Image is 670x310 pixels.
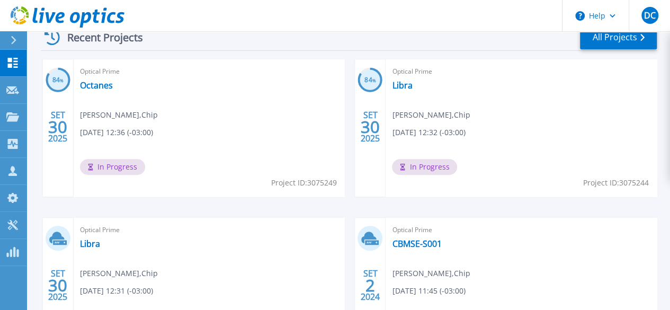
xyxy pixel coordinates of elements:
[48,281,67,290] span: 30
[80,159,145,175] span: In Progress
[80,224,338,236] span: Optical Prime
[60,77,64,83] span: %
[46,74,70,86] h3: 84
[392,80,412,91] a: Libra
[80,127,153,138] span: [DATE] 12:36 (-03:00)
[392,224,650,236] span: Optical Prime
[80,80,113,91] a: Octanes
[360,108,380,146] div: SET 2025
[48,266,68,305] div: SET 2025
[48,108,68,146] div: SET 2025
[80,238,100,249] a: Libra
[392,66,650,77] span: Optical Prime
[580,25,657,49] a: All Projects
[392,238,441,249] a: CBMSE-S001
[392,268,470,279] span: [PERSON_NAME] , Chip
[644,11,655,20] span: DC
[80,66,338,77] span: Optical Prime
[392,285,465,297] span: [DATE] 11:45 (-03:00)
[80,285,153,297] span: [DATE] 12:31 (-03:00)
[392,127,465,138] span: [DATE] 12:32 (-03:00)
[372,77,376,83] span: %
[80,268,158,279] span: [PERSON_NAME] , Chip
[271,177,336,189] span: Project ID: 3075249
[48,122,67,131] span: 30
[360,266,380,305] div: SET 2024
[392,109,470,121] span: [PERSON_NAME] , Chip
[392,159,457,175] span: In Progress
[41,24,157,50] div: Recent Projects
[365,281,375,290] span: 2
[361,122,380,131] span: 30
[358,74,382,86] h3: 84
[80,109,158,121] span: [PERSON_NAME] , Chip
[583,177,649,189] span: Project ID: 3075244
